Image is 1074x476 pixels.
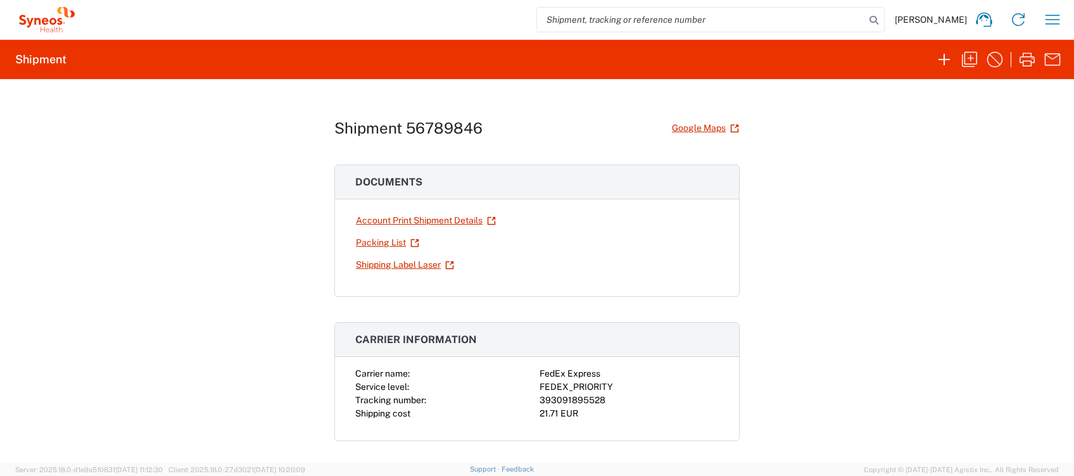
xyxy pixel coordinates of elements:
[864,464,1059,475] span: Copyright © [DATE]-[DATE] Agistix Inc., All Rights Reserved
[355,176,422,188] span: Documents
[334,119,483,137] h1: Shipment 56789846
[254,466,305,473] span: [DATE] 10:20:09
[540,394,719,407] div: 393091895528
[355,368,410,379] span: Carrier name:
[355,210,496,232] a: Account Print Shipment Details
[355,334,477,346] span: Carrier information
[355,254,455,276] a: Shipping Label Laser
[540,407,719,420] div: 21.71 EUR
[355,382,409,392] span: Service level:
[502,465,534,473] a: Feedback
[115,466,163,473] span: [DATE] 11:12:30
[470,465,502,473] a: Support
[168,466,305,473] span: Client: 2025.18.0-27d3021
[537,8,865,32] input: Shipment, tracking or reference number
[15,466,163,473] span: Server: 2025.18.0-d1e9a510831
[15,52,66,67] h2: Shipment
[355,232,420,254] a: Packing List
[540,380,719,394] div: FEDEX_PRIORITY
[355,408,410,418] span: Shipping cost
[895,14,967,25] span: [PERSON_NAME]
[540,367,719,380] div: FedEx Express
[355,395,426,405] span: Tracking number:
[671,117,740,139] a: Google Maps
